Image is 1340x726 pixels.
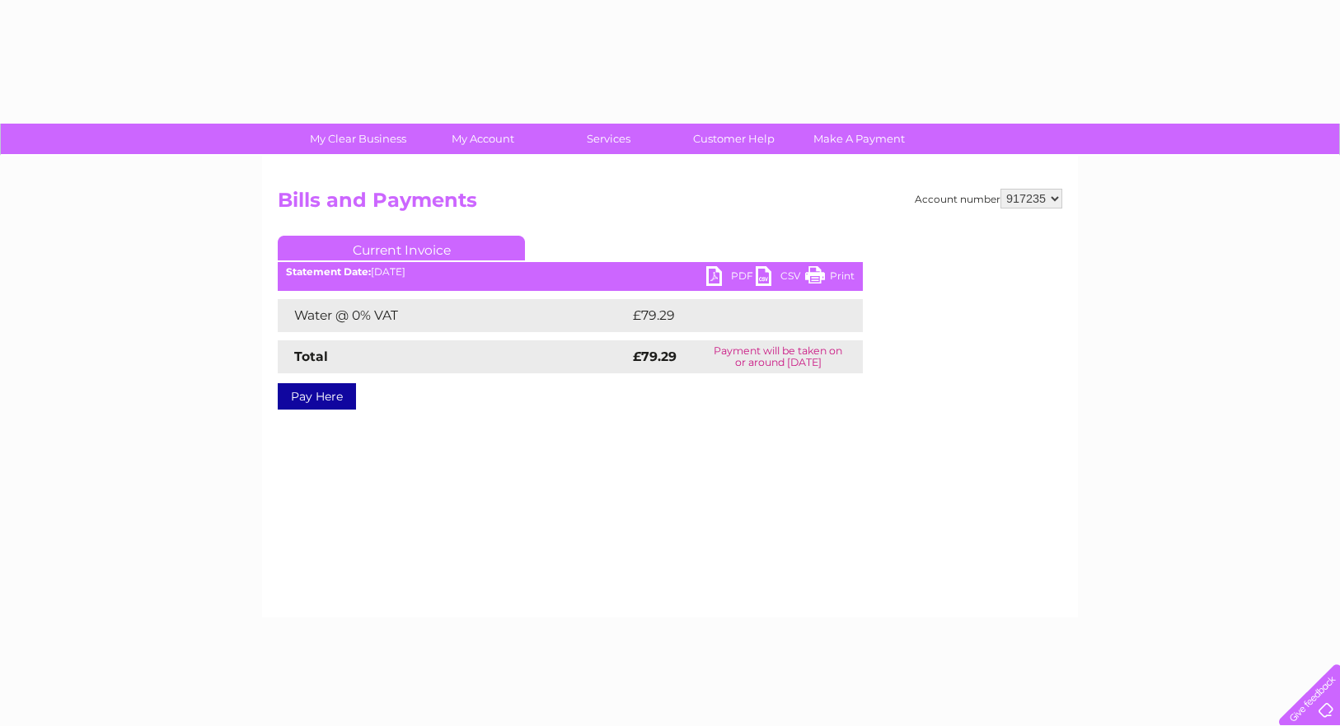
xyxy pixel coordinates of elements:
a: Make A Payment [791,124,927,154]
a: PDF [706,266,756,290]
a: My Clear Business [290,124,426,154]
a: Current Invoice [278,236,525,260]
div: [DATE] [278,266,863,278]
div: Account number [915,189,1062,208]
strong: Total [294,349,328,364]
a: CSV [756,266,805,290]
b: Statement Date: [286,265,371,278]
td: £79.29 [629,299,830,332]
a: Pay Here [278,383,356,410]
a: Customer Help [666,124,802,154]
strong: £79.29 [633,349,677,364]
h2: Bills and Payments [278,189,1062,220]
td: Water @ 0% VAT [278,299,629,332]
a: My Account [415,124,551,154]
td: Payment will be taken on or around [DATE] [693,340,863,373]
a: Print [805,266,855,290]
a: Services [541,124,677,154]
